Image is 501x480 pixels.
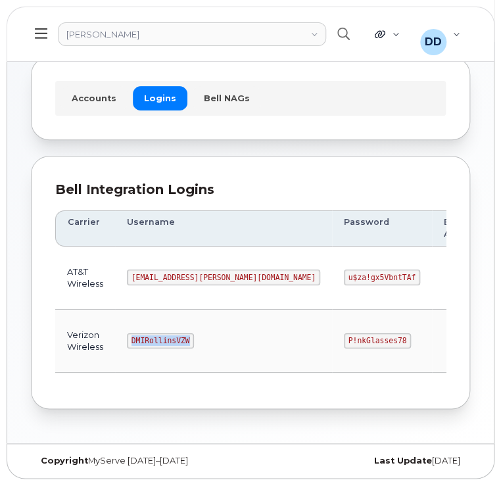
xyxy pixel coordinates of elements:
strong: Copyright [41,456,88,466]
td: Verizon Wireless [55,310,115,373]
a: Logins [133,86,187,110]
a: Rollins [58,22,326,46]
strong: Last Update [374,456,432,466]
code: P!nkGlasses78 [344,333,411,349]
div: MyServe [DATE]–[DATE] [31,456,251,466]
code: u$za!gx5VbntTAf [344,270,420,285]
th: Password [332,210,432,247]
th: Business Accounts [432,210,499,247]
div: Quicklinks [366,21,408,47]
code: [EMAIL_ADDRESS][PERSON_NAME][DOMAIN_NAME] [127,270,320,285]
div: Bell Integration Logins [55,180,446,199]
th: Carrier [55,210,115,247]
a: Accounts [60,86,128,110]
th: Username [115,210,332,247]
span: DD [425,34,442,50]
td: AT&T Wireless [55,247,115,310]
code: DMIRollinsVZW [127,333,194,349]
a: Bell NAGs [193,86,261,110]
div: [DATE] [251,456,470,466]
div: David Davis [411,21,469,47]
